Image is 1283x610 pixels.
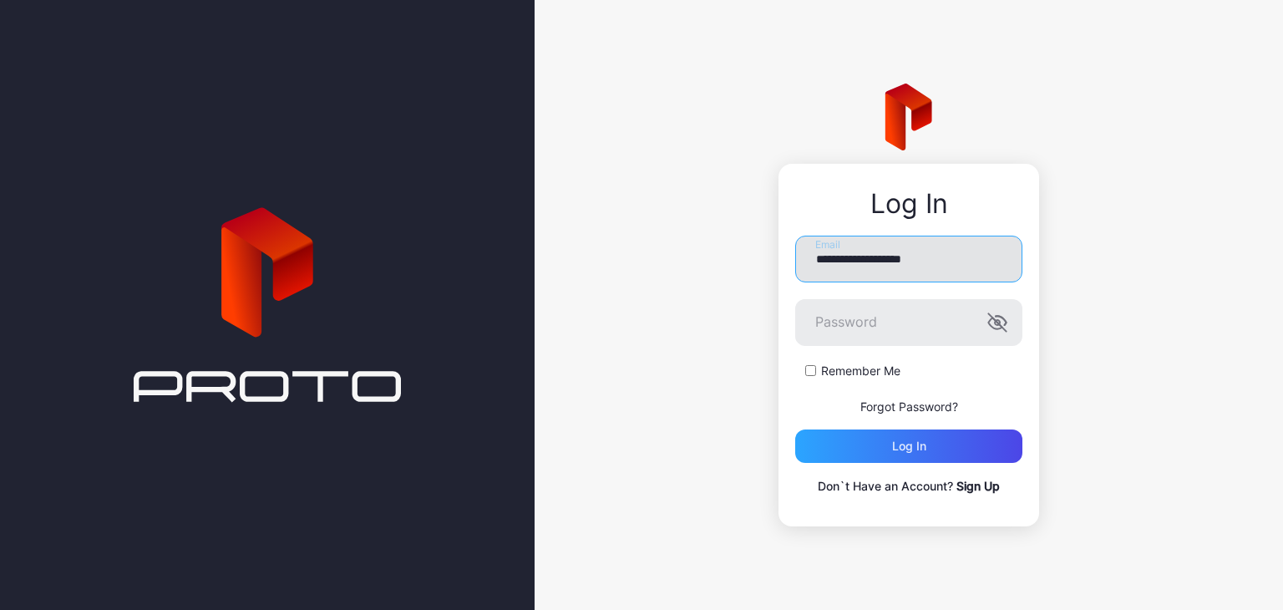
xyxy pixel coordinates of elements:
button: Password [987,313,1007,333]
a: Forgot Password? [860,399,958,414]
div: Log in [892,440,926,453]
input: Email [795,236,1022,282]
input: Password [795,299,1022,346]
label: Remember Me [821,363,900,379]
button: Log in [795,430,1022,463]
a: Sign Up [956,479,1000,493]
div: Log In [795,189,1022,219]
p: Don`t Have an Account? [795,476,1022,496]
